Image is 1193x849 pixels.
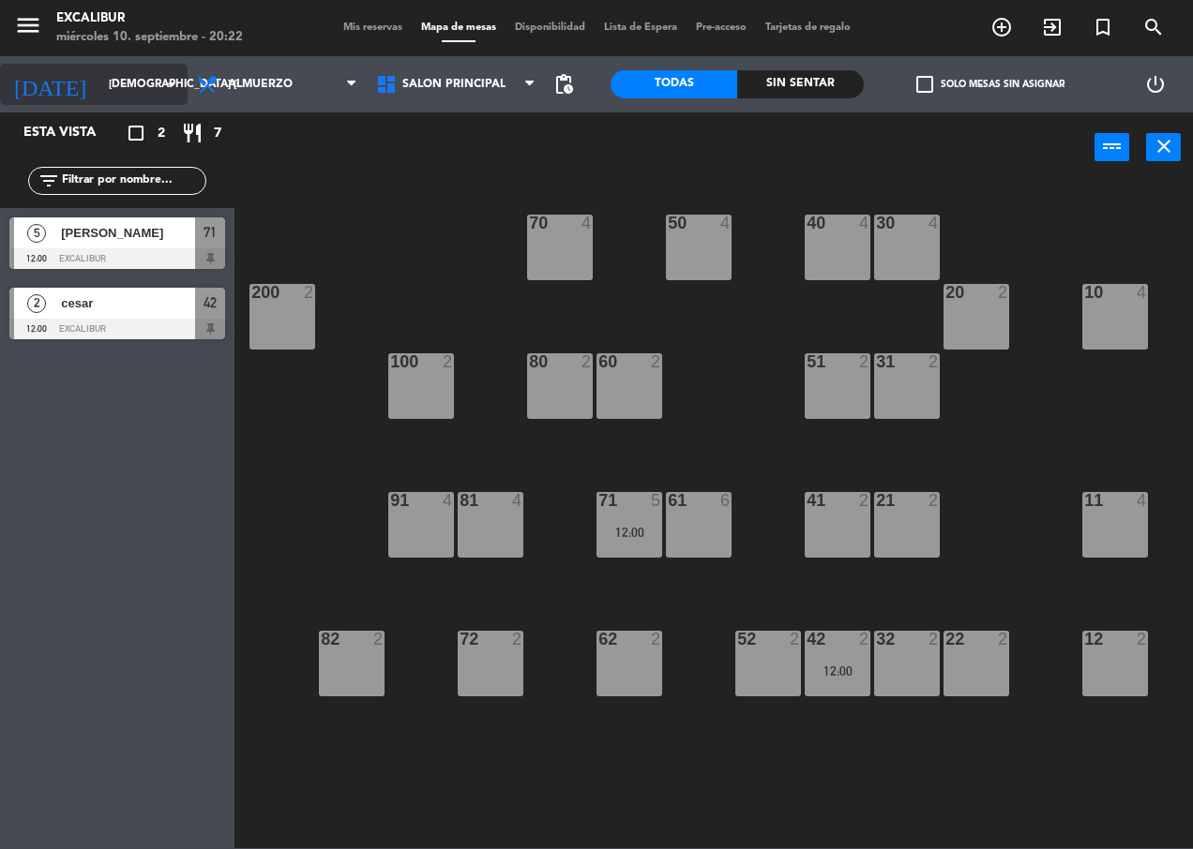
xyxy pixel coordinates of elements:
div: 70 [529,215,530,231]
span: 2 [27,294,46,313]
span: check_box_outline_blank [916,76,933,93]
div: Esta vista [9,122,135,144]
div: 2 [304,284,315,301]
div: 12 [1084,631,1085,648]
div: 60 [598,353,599,370]
i: add_circle_outline [990,16,1013,38]
div: 30 [876,215,877,231]
span: Mapa de mesas [412,22,506,33]
span: Lista de Espera [595,22,687,33]
div: 22 [945,631,946,648]
button: menu [14,11,42,46]
div: 100 [390,353,391,370]
i: turned_in_not [1092,16,1114,38]
div: 4 [1137,284,1148,301]
div: 2 [998,284,1009,301]
div: Excalibur [56,9,243,28]
div: 81 [460,492,461,509]
div: 4 [581,215,593,231]
span: Salón principal [402,78,506,91]
div: 40 [807,215,808,231]
div: 11 [1084,492,1085,509]
div: 200 [251,284,252,301]
span: Almuerzo [228,78,293,91]
i: arrow_drop_down [160,73,183,96]
div: 41 [807,492,808,509]
i: crop_square [125,122,147,144]
i: power_input [1101,135,1124,157]
div: 62 [598,631,599,648]
div: 12:00 [805,664,870,678]
div: 2 [1137,631,1148,648]
input: Filtrar por nombre... [60,171,205,191]
div: 4 [859,215,870,231]
button: power_input [1095,133,1129,161]
div: 2 [651,631,662,648]
i: power_settings_new [1144,73,1167,96]
div: 2 [859,353,870,370]
div: 2 [929,353,940,370]
i: search [1142,16,1165,38]
span: pending_actions [552,73,575,96]
div: 2 [998,631,1009,648]
button: close [1146,133,1181,161]
div: 52 [737,631,738,648]
span: Pre-acceso [687,22,756,33]
div: 2 [651,353,662,370]
span: [PERSON_NAME] [61,223,195,243]
div: 91 [390,492,391,509]
div: 2 [373,631,385,648]
i: exit_to_app [1041,16,1064,38]
div: 6 [720,492,732,509]
div: 12:00 [596,526,662,539]
div: 2 [929,492,940,509]
div: 2 [512,631,523,648]
div: 21 [876,492,877,509]
div: 2 [929,631,940,648]
div: 72 [460,631,461,648]
div: 2 [859,631,870,648]
div: 5 [651,492,662,509]
div: 2 [443,353,454,370]
div: 20 [945,284,946,301]
span: 2 [158,123,165,144]
label: Solo mesas sin asignar [916,76,1065,93]
div: 42 [807,631,808,648]
div: 4 [929,215,940,231]
div: 4 [512,492,523,509]
span: 42 [204,291,217,314]
i: menu [14,11,42,39]
div: Todas [611,70,737,98]
div: miércoles 10. septiembre - 20:22 [56,28,243,47]
div: 4 [443,492,454,509]
div: 71 [598,492,599,509]
span: 7 [214,123,221,144]
div: 2 [581,353,593,370]
div: Sin sentar [737,70,864,98]
div: 2 [790,631,801,648]
div: 51 [807,353,808,370]
div: 4 [1137,492,1148,509]
i: close [1153,135,1175,157]
i: restaurant [181,122,204,144]
span: Mis reservas [334,22,412,33]
span: Disponibilidad [506,22,595,33]
span: cesar [61,293,195,313]
div: 10 [1084,284,1085,301]
div: 80 [529,353,530,370]
div: 31 [876,353,877,370]
div: 4 [720,215,732,231]
div: 82 [321,631,322,648]
div: 2 [859,492,870,509]
i: filter_list [38,170,60,192]
span: 5 [27,224,46,243]
div: 32 [876,631,877,648]
span: Tarjetas de regalo [756,22,860,33]
span: 71 [204,221,217,244]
